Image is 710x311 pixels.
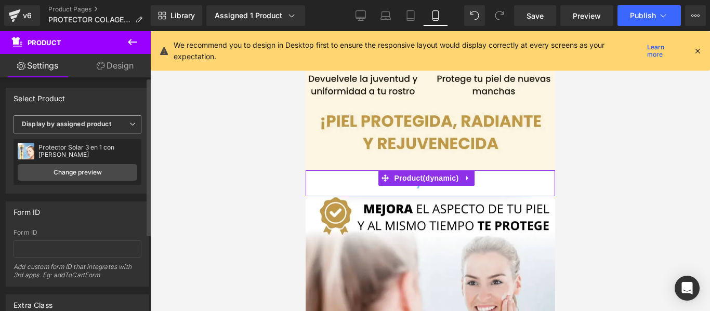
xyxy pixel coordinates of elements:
[151,5,202,26] a: New Library
[48,5,151,13] a: Product Pages
[215,10,297,21] div: Assigned 1 Product
[14,295,52,309] div: Extra Class
[86,139,156,155] span: Product
[14,202,40,217] div: Form ID
[14,88,65,103] div: Select Product
[5,139,244,165] button: Buy it now
[77,54,153,77] a: Design
[155,139,169,155] a: Expand / Collapse
[617,5,681,26] button: Publish
[373,5,398,26] a: Laptop
[527,10,544,21] span: Save
[398,5,423,26] a: Tablet
[170,11,195,20] span: Library
[18,164,137,181] a: Change preview
[22,120,111,128] b: Display by assigned product
[28,38,61,47] span: Product
[464,5,485,26] button: Undo
[643,45,685,57] a: Learn more
[348,5,373,26] a: Desktop
[174,39,643,62] p: We recommend you to design in Desktop first to ensure the responsive layout would display correct...
[14,229,141,236] div: Form ID
[14,263,141,286] div: Add custom form ID that integrates with 3rd apps. Eg: addToCartForm
[560,5,613,26] a: Preview
[4,5,40,26] a: v6
[423,5,448,26] a: Mobile
[21,9,34,22] div: v6
[630,11,656,20] span: Publish
[675,276,700,301] div: Open Intercom Messenger
[38,144,137,158] div: Protector Solar 3 en 1 con [PERSON_NAME]
[18,143,34,159] img: pImage
[489,5,510,26] button: Redo
[685,5,706,26] button: More
[573,10,601,21] span: Preview
[48,16,131,24] span: PROTECTOR COLAGENO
